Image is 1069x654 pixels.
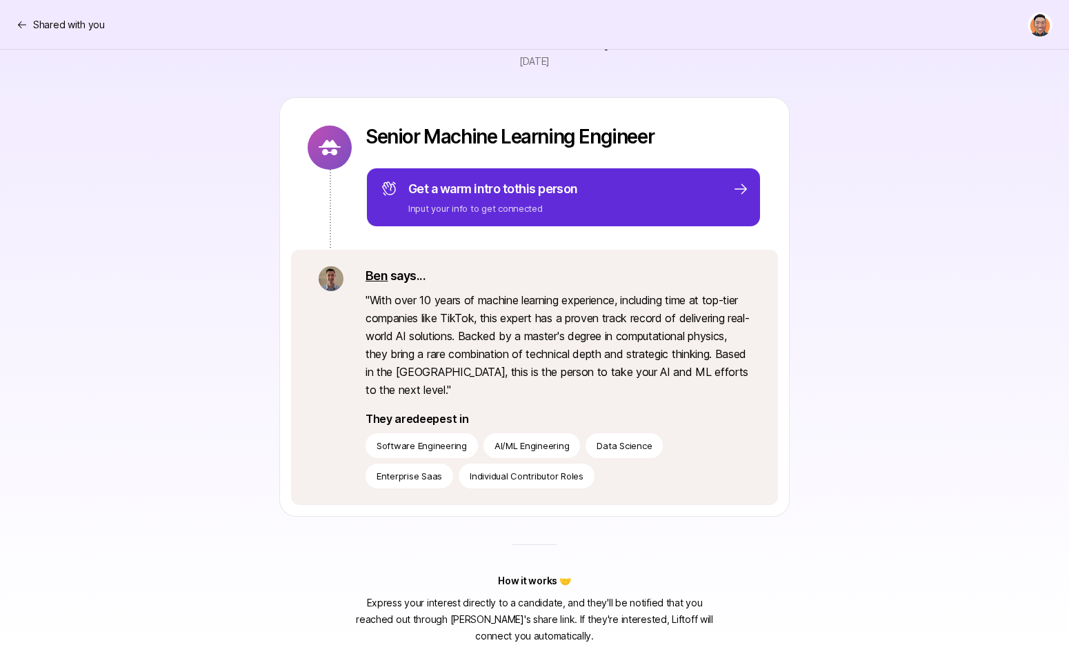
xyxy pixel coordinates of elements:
[494,439,570,453] p: AI/ML Engineering
[319,266,343,291] img: bf8f663c_42d6_4f7d_af6b_5f71b9527721.jpg
[377,469,442,483] p: Enterprise Saas
[379,28,690,50] p: shared a person 👀
[377,439,467,453] p: Software Engineering
[366,410,750,428] p: They are deepest in
[503,181,578,196] span: to this person
[366,266,750,286] p: says...
[470,469,583,483] p: Individual Contributor Roles
[1028,13,1052,37] img: Rick Chen
[498,573,570,589] p: How it works 🤝
[408,179,578,199] p: Get a warm intro
[355,595,714,644] p: Express your interest directly to a candidate, and they'll be notified that you reached out throu...
[33,17,105,33] p: Shared with you
[1028,12,1052,37] button: Rick Chen
[366,291,750,399] p: " With over 10 years of machine learning experience, including time at top-tier companies like Ti...
[408,201,578,215] p: Input your info to get connected
[366,268,388,283] a: Ben
[597,439,652,453] p: Data Science
[366,126,761,148] p: Senior Machine Learning Engineer
[519,53,550,70] p: [DATE]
